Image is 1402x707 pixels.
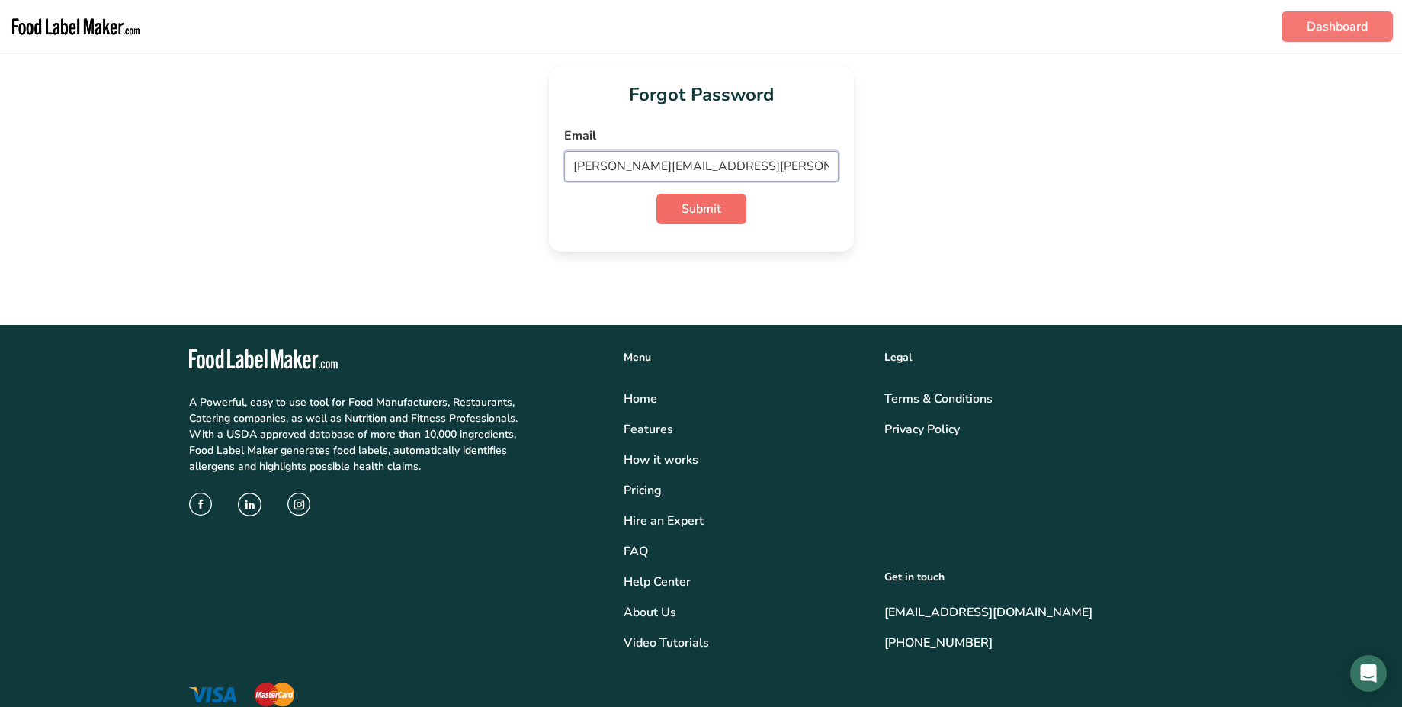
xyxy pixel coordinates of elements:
h1: Forgot Password [564,81,839,108]
p: A Powerful, easy to use tool for Food Manufacturers, Restaurants, Catering companies, as well as ... [189,394,522,474]
a: Home [624,390,866,408]
a: Features [624,420,866,439]
div: Open Intercom Messenger [1350,655,1387,692]
div: Menu [624,349,866,365]
label: Email [564,127,839,145]
div: Legal [884,349,1214,365]
a: Privacy Policy [884,420,1214,439]
span: Submit [682,200,721,218]
a: [EMAIL_ADDRESS][DOMAIN_NAME] [884,603,1214,622]
a: Dashboard [1282,11,1393,42]
a: Help Center [624,573,866,591]
a: Terms & Conditions [884,390,1214,408]
a: Hire an Expert [624,512,866,530]
div: How it works [624,451,866,469]
button: Submit [656,194,746,224]
a: [PHONE_NUMBER] [884,634,1214,652]
a: Pricing [624,481,866,500]
div: Get in touch [884,569,1214,585]
a: FAQ [624,542,866,561]
img: Food Label Maker [9,6,143,47]
img: visa [189,687,236,702]
a: Video Tutorials [624,634,866,652]
a: About Us [624,603,866,622]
